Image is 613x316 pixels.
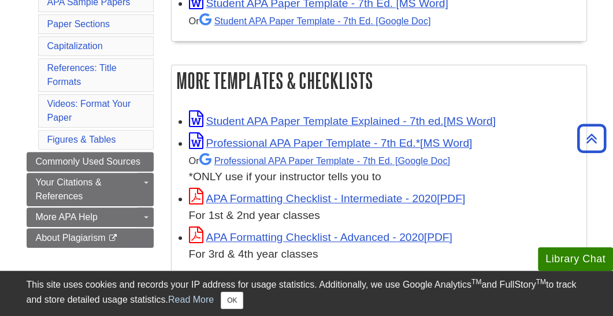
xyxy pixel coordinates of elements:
button: Close [221,292,243,309]
a: Link opens in new window [189,192,466,205]
a: Read More [168,295,214,304]
a: Commonly Used Sources [27,152,154,172]
a: References: Title Formats [47,63,117,87]
h2: More Templates & Checklists [172,65,586,96]
a: Professional APA Paper Template - 7th Ed. [199,155,450,166]
a: Figures & Tables [47,135,116,144]
div: This site uses cookies and records your IP address for usage statistics. Additionally, we use Goo... [27,278,587,309]
a: Link opens in new window [189,137,473,149]
small: Or [189,16,431,26]
a: Your Citations & References [27,173,154,206]
a: About Plagiarism [27,228,154,248]
span: Your Citations & References [36,177,102,201]
small: Or [189,155,450,166]
a: Videos: Format Your Paper [47,99,131,122]
div: For 3rd & 4th year classes [189,246,581,263]
a: Capitalization [47,41,103,51]
i: This link opens in a new window [108,235,118,242]
span: About Plagiarism [36,233,106,243]
sup: TM [471,278,481,286]
sup: TM [536,278,546,286]
a: Back to Top [573,131,610,146]
a: Paper Sections [47,19,110,29]
a: Link opens in new window [189,115,496,127]
a: Link opens in new window [189,231,452,243]
button: Library Chat [538,247,613,271]
div: For 1st & 2nd year classes [189,207,581,224]
a: Student APA Paper Template - 7th Ed. [Google Doc] [199,16,431,26]
div: *ONLY use if your instructor tells you to [189,152,581,186]
span: Commonly Used Sources [36,157,140,166]
span: More APA Help [36,212,98,222]
a: More APA Help [27,207,154,227]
